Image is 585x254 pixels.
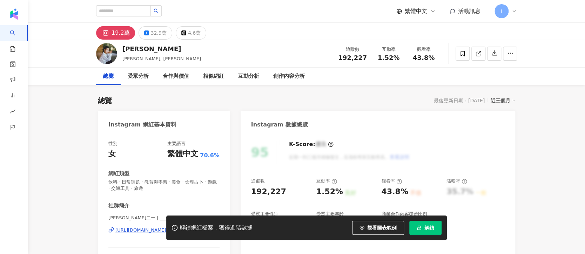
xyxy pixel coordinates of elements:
[446,178,467,184] div: 漲粉率
[417,225,422,230] span: lock
[10,104,15,120] span: rise
[122,56,201,61] span: [PERSON_NAME], [PERSON_NAME]
[200,152,220,159] span: 70.6%
[381,178,402,184] div: 觀看率
[10,25,24,53] a: search
[96,26,135,40] button: 19.2萬
[128,72,149,81] div: 受眾分析
[203,72,224,81] div: 相似網紅
[167,140,186,147] div: 主要語言
[375,46,402,53] div: 互動率
[151,28,167,38] div: 32.9萬
[8,8,20,20] img: logo icon
[273,72,305,81] div: 創作內容分析
[108,140,117,147] div: 性別
[251,186,286,197] div: 192,227
[112,28,130,38] div: 19.2萬
[501,7,502,15] span: I
[338,46,367,53] div: 追蹤數
[424,225,434,231] span: 解鎖
[238,72,259,81] div: 互動分析
[96,43,117,64] img: KOL Avatar
[188,28,201,38] div: 4.6萬
[251,211,278,217] div: 受眾主要性別
[378,54,399,61] span: 1.52%
[316,186,343,197] div: 1.52%
[352,221,404,235] button: 觀看圖表範例
[176,26,206,40] button: 4.6萬
[316,211,343,217] div: 受眾主要年齡
[289,140,334,148] div: K-Score :
[316,178,337,184] div: 互動率
[251,121,308,129] div: Instagram 數據總覽
[409,221,442,235] button: 解鎖
[163,72,189,81] div: 合作與價值
[108,149,116,159] div: 女
[458,8,480,14] span: 活動訊息
[381,211,427,217] div: 商業合作內容覆蓋比例
[103,72,114,81] div: 總覽
[405,7,427,15] span: 繁體中文
[367,225,397,231] span: 觀看圖表範例
[251,178,265,184] div: 追蹤數
[122,44,201,53] div: [PERSON_NAME]
[108,202,129,210] div: 社群簡介
[434,98,485,103] div: 最後更新日期：[DATE]
[338,54,367,61] span: 192,227
[108,121,176,129] div: Instagram 網紅基本資料
[491,96,515,105] div: 近三個月
[167,149,198,159] div: 繁體中文
[108,170,129,177] div: 網紅類型
[413,54,435,61] span: 43.8%
[410,46,437,53] div: 觀看率
[98,96,112,105] div: 總覽
[139,26,172,40] button: 32.9萬
[108,179,220,192] span: 飲料 · 日常話題 · 教育與學習 · 美食 · 命理占卜 · 遊戲 · 交通工具 · 旅遊
[381,186,408,197] div: 43.8%
[108,215,220,221] span: [PERSON_NAME]二ー | ___winniewu___
[180,224,253,232] div: 解鎖網紅檔案，獲得進階數據
[154,8,159,13] span: search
